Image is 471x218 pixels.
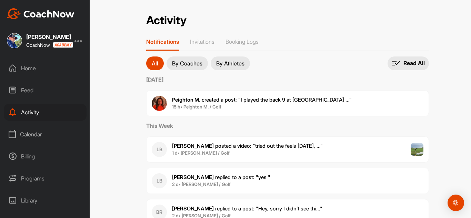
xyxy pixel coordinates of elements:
[26,42,71,48] div: CoachNow
[216,61,244,66] p: By Athletes
[146,38,179,45] p: Notifications
[7,33,22,48] img: square_087ee7a01638ba7bbcadecdf99570c8c.jpg
[172,61,202,66] p: By Coaches
[4,104,87,121] div: Activity
[152,173,167,188] div: LB
[172,174,270,180] span: replied to a post : "yes "
[146,14,187,27] h2: Activity
[448,195,464,211] div: Open Intercom Messenger
[172,96,352,103] span: created a post : "I played the back 9 at [GEOGRAPHIC_DATA] ..."
[172,174,214,180] b: [PERSON_NAME]
[146,75,429,84] label: [DATE]
[167,56,208,70] button: By Coaches
[172,143,214,149] b: [PERSON_NAME]
[152,142,167,157] div: LB
[4,82,87,99] div: Feed
[411,143,424,156] img: post image
[226,38,259,45] p: Booking Logs
[172,143,323,149] span: posted a video : " tried out the feels [DATE], ... "
[4,60,87,77] div: Home
[403,60,425,67] p: Read All
[7,8,74,19] img: CoachNow
[211,56,250,70] button: By Athletes
[53,42,73,48] img: CoachNow acadmey
[146,56,164,70] button: All
[4,126,87,143] div: Calendar
[190,38,214,45] p: Invitations
[172,205,322,212] span: replied to a post : "Hey, sorry I didn’t see thi..."
[172,150,230,156] b: 1 d • [PERSON_NAME] / Golf
[152,61,158,66] p: All
[172,96,200,103] b: Peighton M.
[172,104,221,110] b: 15 h • Peighton M. / Golf
[172,181,231,187] b: 2 d • [PERSON_NAME] / Golf
[152,96,167,111] img: user avatar
[4,170,87,187] div: Programs
[146,122,429,130] label: This Week
[172,205,214,212] b: [PERSON_NAME]
[4,192,87,209] div: Library
[26,34,71,40] div: [PERSON_NAME]
[4,148,87,165] div: Billing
